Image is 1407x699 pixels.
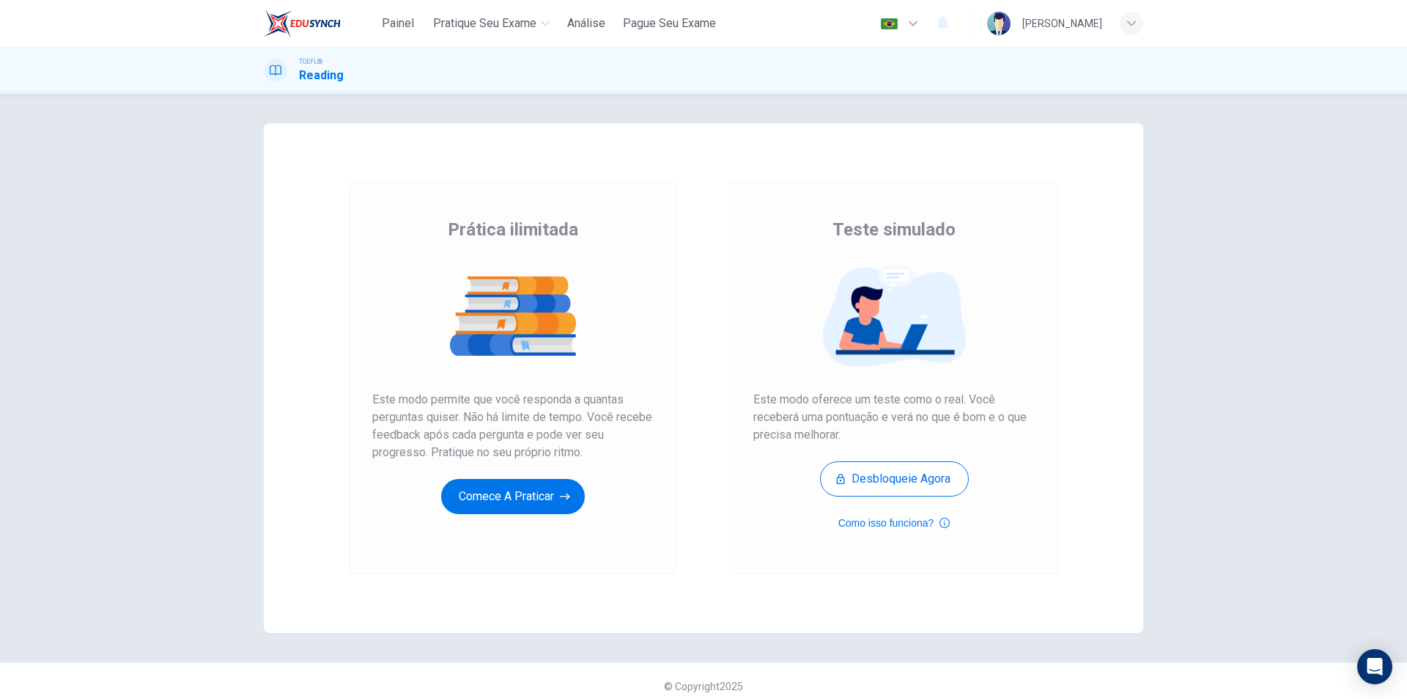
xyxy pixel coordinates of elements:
[264,9,341,38] img: EduSynch logo
[617,10,722,37] button: Pague Seu Exame
[567,15,605,32] span: Análise
[1357,649,1392,684] div: Open Intercom Messenger
[987,12,1011,35] img: Profile picture
[623,15,716,32] span: Pague Seu Exame
[838,514,950,532] button: Como isso funciona?
[382,15,414,32] span: Painel
[664,681,743,692] span: © Copyright 2025
[561,10,611,37] button: Análise
[820,461,969,497] button: Desbloqueie agora
[372,391,654,461] span: Este modo permite que você responda a quantas perguntas quiser. Não há limite de tempo. Você rece...
[832,218,956,241] span: Teste simulado
[374,10,421,37] button: Painel
[441,479,585,514] button: Comece a praticar
[299,67,344,84] h1: Reading
[427,10,555,37] button: Pratique seu exame
[1022,15,1102,32] div: [PERSON_NAME]
[299,56,322,67] span: TOEFL®
[264,9,374,38] a: EduSynch logo
[448,218,578,241] span: Prática ilimitada
[753,391,1035,444] span: Este modo oferece um teste como o real. Você receberá uma pontuação e verá no que é bom e o que p...
[433,15,536,32] span: Pratique seu exame
[880,18,898,29] img: pt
